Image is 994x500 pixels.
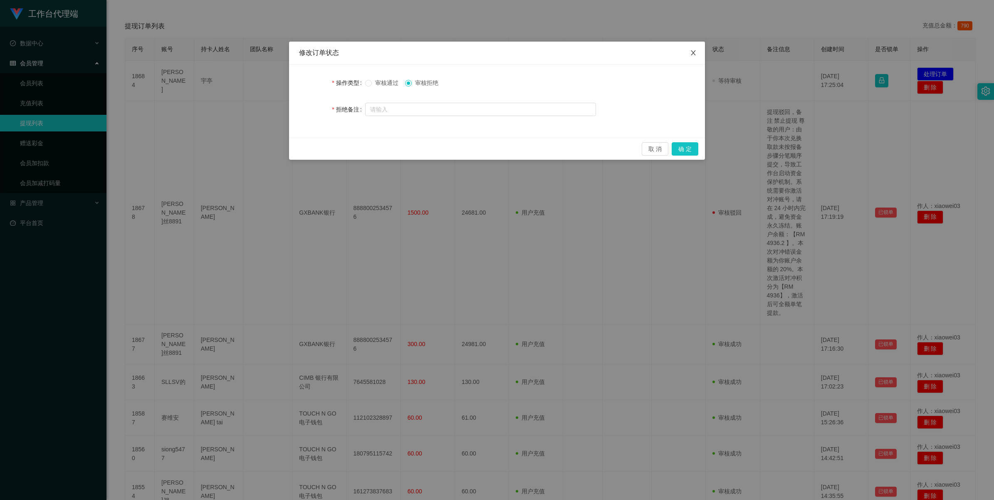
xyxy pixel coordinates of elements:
[412,79,442,86] span: 审核拒绝
[365,103,596,116] input: 请输入
[642,142,668,156] button: 取 消
[372,79,402,86] span: 审核通过
[672,142,698,156] button: 确 定
[332,106,365,113] label: 拒绝备注：
[690,50,697,56] i: 图标： 关闭
[332,79,365,86] label: 操作类型：
[299,48,695,57] div: 修改订单状态
[682,42,705,65] button: 关闭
